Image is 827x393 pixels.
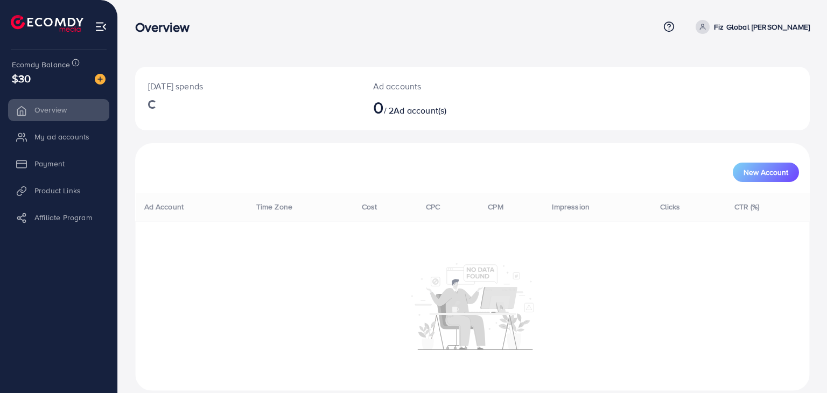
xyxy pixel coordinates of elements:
p: Ad accounts [373,80,516,93]
h3: Overview [135,19,198,35]
img: menu [95,20,107,33]
p: Fiz Global [PERSON_NAME] [714,20,810,33]
img: logo [11,15,83,32]
a: Fiz Global [PERSON_NAME] [691,20,810,34]
span: Ecomdy Balance [12,59,70,70]
span: Ad account(s) [394,104,446,116]
span: New Account [744,169,788,176]
h2: / 2 [373,97,516,117]
span: $30 [12,71,31,86]
span: 0 [373,95,384,120]
button: New Account [733,163,799,182]
img: image [95,74,106,85]
p: [DATE] spends [148,80,347,93]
